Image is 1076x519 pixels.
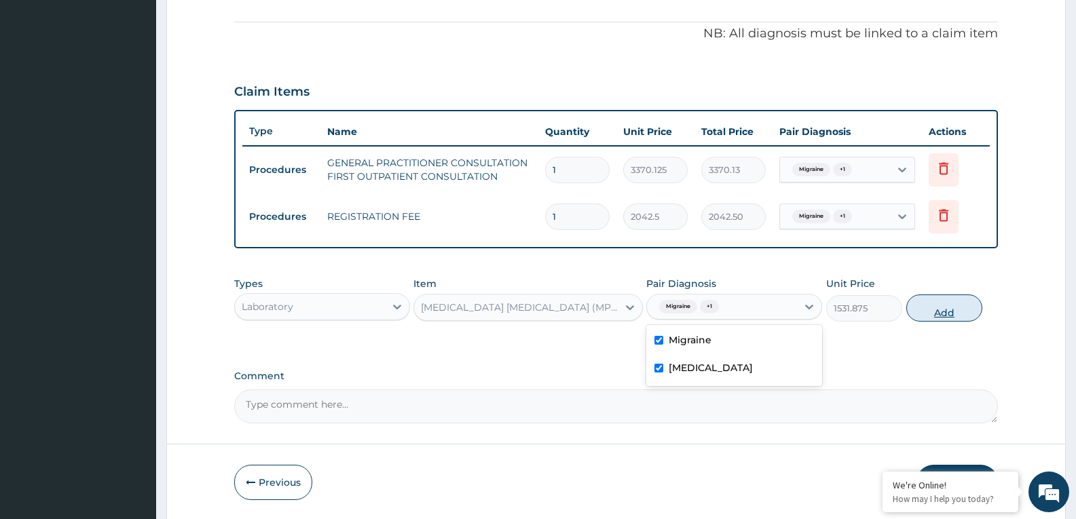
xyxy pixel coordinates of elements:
[669,333,711,347] label: Migraine
[242,157,320,182] td: Procedures
[320,149,538,190] td: GENERAL PRACTITIONER CONSULTATION FIRST OUTPATIENT CONSULTATION
[234,465,312,500] button: Previous
[659,300,697,313] span: Migraine
[234,278,263,290] label: Types
[616,118,694,145] th: Unit Price
[833,210,852,223] span: + 1
[773,118,922,145] th: Pair Diagnosis
[538,118,616,145] th: Quantity
[234,85,310,100] h3: Claim Items
[669,361,753,374] label: [MEDICAL_DATA]
[792,163,830,176] span: Migraine
[71,76,228,94] div: Chat with us now
[242,300,293,313] div: Laboratory
[646,277,716,290] label: Pair Diagnosis
[916,465,998,500] button: Submit
[413,277,437,290] label: Item
[234,25,998,43] p: NB: All diagnosis must be linked to a claim item
[79,171,187,308] span: We're online!
[234,370,998,382] label: Comment
[25,68,55,102] img: d_794563401_company_1708531726252_794563401
[694,118,773,145] th: Total Price
[922,118,990,145] th: Actions
[242,119,320,144] th: Type
[7,370,259,418] textarea: Type your message and hit 'Enter'
[320,118,538,145] th: Name
[242,204,320,229] td: Procedures
[893,493,1008,505] p: How may I help you today?
[833,163,852,176] span: + 1
[700,300,719,313] span: + 1
[826,277,875,290] label: Unit Price
[906,294,982,322] button: Add
[320,203,538,230] td: REGISTRATION FEE
[792,210,830,223] span: Migraine
[893,479,1008,491] div: We're Online!
[223,7,255,39] div: Minimize live chat window
[421,301,618,314] div: [MEDICAL_DATA] [MEDICAL_DATA] (MP) RDT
